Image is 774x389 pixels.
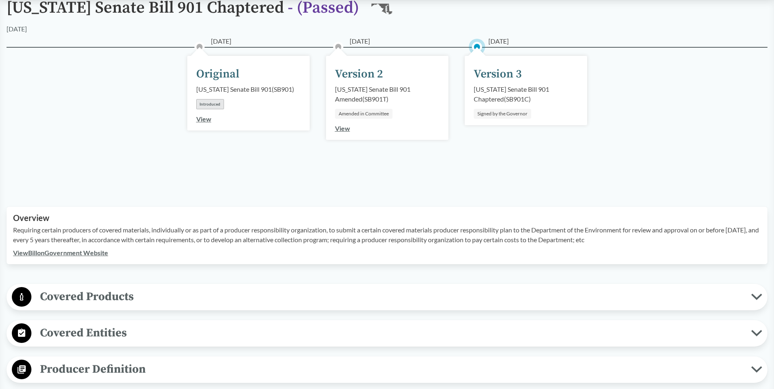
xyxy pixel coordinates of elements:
[7,24,27,34] div: [DATE]
[9,359,765,380] button: Producer Definition
[488,36,509,46] span: [DATE]
[350,36,370,46] span: [DATE]
[31,324,751,342] span: Covered Entities
[335,109,393,119] div: Amended in Committee
[211,36,231,46] span: [DATE]
[474,84,578,104] div: [US_STATE] Senate Bill 901 Chaptered ( SB901C )
[196,84,294,94] div: [US_STATE] Senate Bill 901 ( SB901 )
[31,360,751,378] span: Producer Definition
[335,124,350,132] a: View
[474,109,531,119] div: Signed by the Governor
[196,99,224,109] div: Introduced
[335,66,383,83] div: Version 2
[13,249,108,256] a: ViewBillonGovernment Website
[31,287,751,306] span: Covered Products
[196,66,240,83] div: Original
[9,323,765,344] button: Covered Entities
[9,287,765,307] button: Covered Products
[474,66,522,83] div: Version 3
[13,225,761,245] p: Requiring certain producers of covered materials, individually or as part of a producer responsib...
[196,115,211,123] a: View
[335,84,439,104] div: [US_STATE] Senate Bill 901 Amended ( SB901T )
[13,213,761,223] h2: Overview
